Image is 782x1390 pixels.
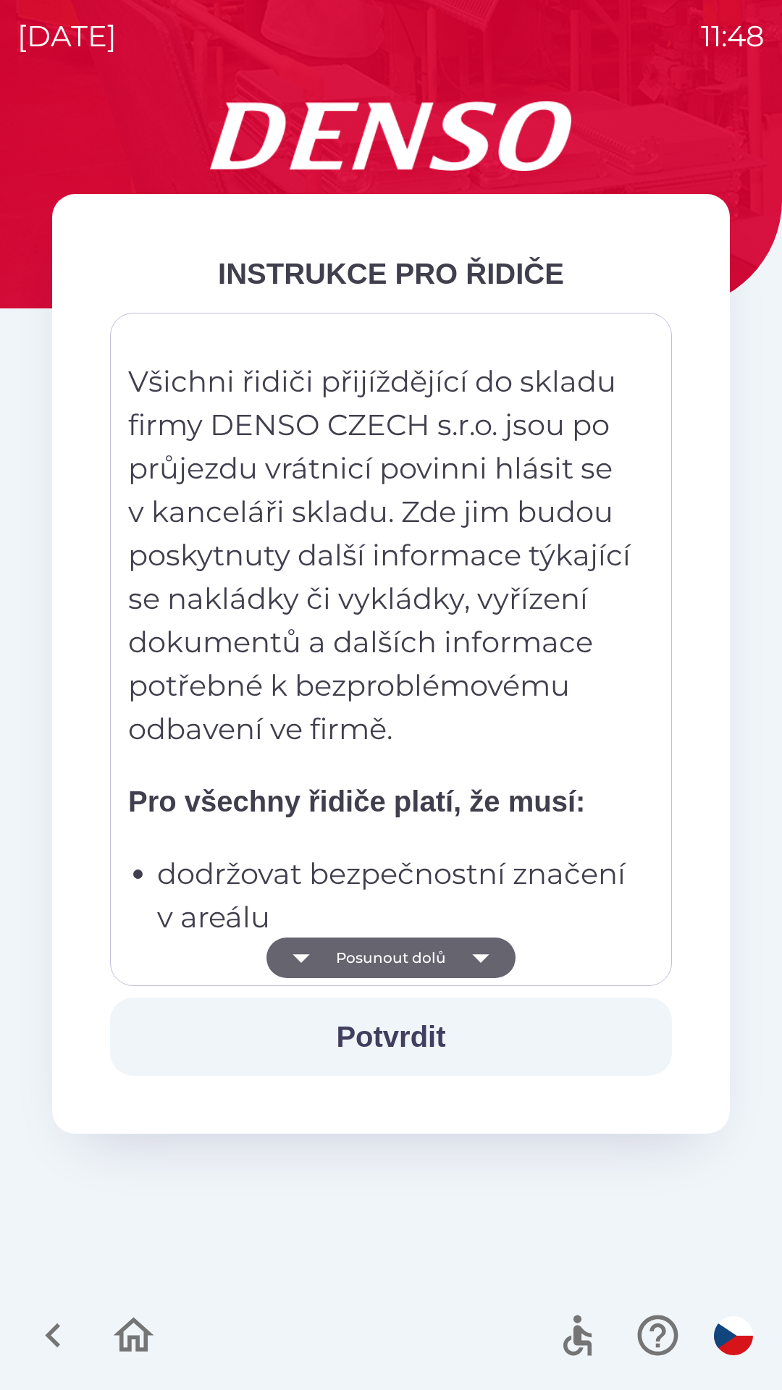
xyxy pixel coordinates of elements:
[110,998,672,1076] button: Potvrdit
[266,938,516,978] button: Posunout dolů
[17,14,117,58] p: [DATE]
[110,252,672,295] div: INSTRUKCE PRO ŘIDIČE
[714,1316,753,1355] img: cs flag
[157,852,634,939] p: dodržovat bezpečnostní značení v areálu
[701,14,765,58] p: 11:48
[128,360,634,751] p: Všichni řidiči přijíždějící do skladu firmy DENSO CZECH s.r.o. jsou po průjezdu vrátnicí povinni ...
[52,101,730,171] img: Logo
[128,785,585,817] strong: Pro všechny řidiče platí, že musí:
